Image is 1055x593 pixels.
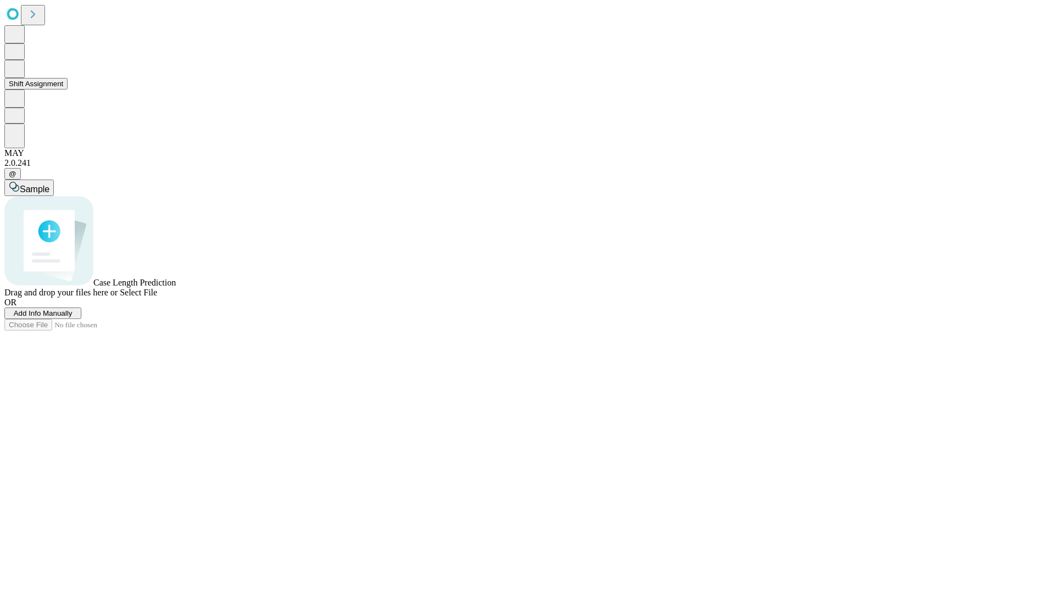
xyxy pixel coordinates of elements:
[14,309,73,317] span: Add Info Manually
[4,168,21,180] button: @
[4,148,1051,158] div: MAY
[4,288,118,297] span: Drag and drop your files here or
[20,184,49,194] span: Sample
[4,298,16,307] span: OR
[4,180,54,196] button: Sample
[4,307,81,319] button: Add Info Manually
[93,278,176,287] span: Case Length Prediction
[4,78,68,89] button: Shift Assignment
[9,170,16,178] span: @
[120,288,157,297] span: Select File
[4,158,1051,168] div: 2.0.241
